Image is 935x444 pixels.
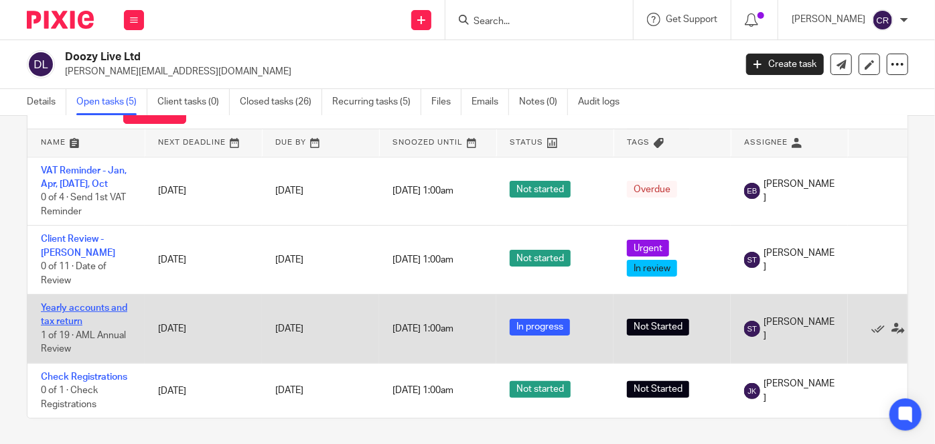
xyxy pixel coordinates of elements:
a: Mark as done [871,322,891,336]
span: [PERSON_NAME] [764,315,835,343]
img: svg%3E [744,321,760,337]
img: svg%3E [744,252,760,268]
a: Yearly accounts and tax return [41,303,127,326]
span: 0 of 4 · Send 1st VAT Reminder [41,193,126,216]
span: [DATE] 1:00am [392,324,453,334]
span: 0 of 11 · Date of Review [41,262,106,285]
img: svg%3E [744,383,760,399]
span: [PERSON_NAME] [764,246,835,274]
td: [DATE] [145,226,262,295]
span: Status [510,139,544,146]
span: [DATE] [275,386,303,396]
span: Urgent [627,240,669,256]
span: [PERSON_NAME] [764,177,835,205]
span: [DATE] 1:00am [392,186,453,196]
span: Not started [510,181,571,198]
img: svg%3E [872,9,893,31]
span: [DATE] [275,324,303,334]
img: svg%3E [744,183,760,199]
span: 1 of 19 · AML Annual Review [41,331,126,354]
a: Recurring tasks (5) [332,89,421,115]
img: Pixie [27,11,94,29]
img: svg%3E [27,50,55,78]
span: [PERSON_NAME] [764,377,835,404]
td: [DATE] [145,157,262,226]
span: Not Started [627,381,689,398]
span: In progress [510,319,570,336]
span: 0 of 1 · Check Registrations [41,386,98,410]
span: Not started [510,381,571,398]
span: Snoozed Until [393,139,463,146]
a: Details [27,89,66,115]
span: [DATE] [275,186,303,196]
a: Client tasks (0) [157,89,230,115]
p: [PERSON_NAME][EMAIL_ADDRESS][DOMAIN_NAME] [65,65,726,78]
a: VAT Reminder - Jan, Apr, [DATE], Oct [41,166,127,189]
a: Audit logs [578,89,630,115]
a: Closed tasks (26) [240,89,322,115]
span: [DATE] 1:00am [392,386,453,396]
span: [DATE] [275,255,303,265]
input: Search [472,16,593,28]
a: Check Registrations [41,372,127,382]
td: [DATE] [145,295,262,364]
a: Notes (0) [519,89,568,115]
span: Overdue [627,181,677,198]
a: Open tasks (5) [76,89,147,115]
td: [DATE] [145,363,262,418]
span: [DATE] 1:00am [392,255,453,265]
a: Client Review - [PERSON_NAME] [41,234,115,257]
span: In review [627,260,677,277]
a: Files [431,89,461,115]
span: Get Support [666,15,717,24]
a: Create task [746,54,824,75]
p: [PERSON_NAME] [792,13,865,26]
span: Not started [510,250,571,267]
span: Tags [628,139,650,146]
a: Emails [472,89,509,115]
h2: Doozy Live Ltd [65,50,594,64]
span: Not Started [627,319,689,336]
